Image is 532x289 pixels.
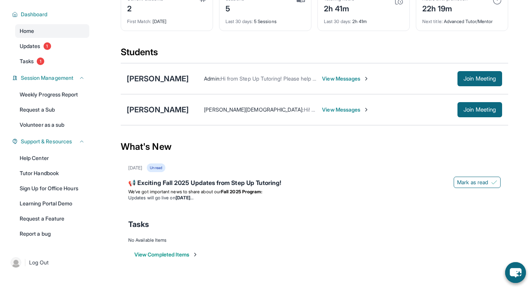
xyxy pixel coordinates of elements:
[15,24,89,38] a: Home
[457,71,502,86] button: Join Meeting
[15,103,89,117] a: Request a Sub
[324,14,403,25] div: 2h 41m
[18,138,85,145] button: Support & Resources
[15,197,89,210] a: Learning Portal Demo
[15,39,89,53] a: Updates1
[221,189,262,194] strong: Fall 2025 Program:
[127,2,163,14] div: 2
[457,102,502,117] button: Join Meeting
[21,11,48,18] span: Dashboard
[457,179,488,186] span: Mark as read
[226,14,305,25] div: 5 Sessions
[324,19,351,24] span: Last 30 days :
[18,74,85,82] button: Session Management
[304,106,375,113] span: Hi! Thank you for checking up
[226,2,244,14] div: 5
[128,237,501,243] div: No Available Items
[422,19,443,24] span: Next title :
[454,177,501,188] button: Mark as read
[127,73,189,84] div: [PERSON_NAME]
[505,262,526,283] button: chat-button
[147,163,165,172] div: Unread
[127,104,189,115] div: [PERSON_NAME]
[121,130,508,163] div: What's New
[128,219,149,230] span: Tasks
[134,251,198,258] button: View Completed Items
[15,212,89,225] a: Request a Feature
[18,11,85,18] button: Dashboard
[464,107,496,112] span: Join Meeting
[322,106,369,113] span: View Messages
[20,27,34,35] span: Home
[128,195,501,201] li: Updates will go live on
[15,88,89,101] a: Weekly Progress Report
[127,14,207,25] div: [DATE]
[20,57,34,65] span: Tasks
[15,166,89,180] a: Tutor Handbook
[11,257,21,268] img: user-img
[128,178,501,189] div: 📢 Exciting Fall 2025 Updates from Step Up Tutoring!
[324,2,354,14] div: 2h 41m
[204,106,303,113] span: [PERSON_NAME][DEMOGRAPHIC_DATA] :
[24,258,26,267] span: |
[363,76,369,82] img: Chevron-Right
[15,151,89,165] a: Help Center
[121,46,508,63] div: Students
[15,54,89,68] a: Tasks1
[20,42,40,50] span: Updates
[127,19,151,24] span: First Match :
[44,42,51,50] span: 1
[204,75,220,82] span: Admin :
[464,76,496,81] span: Join Meeting
[363,107,369,113] img: Chevron-Right
[176,195,193,200] strong: [DATE]
[422,2,468,14] div: 22h 19m
[15,182,89,195] a: Sign Up for Office Hours
[226,19,253,24] span: Last 30 days :
[322,75,369,82] span: View Messages
[29,259,49,266] span: Log Out
[21,74,73,82] span: Session Management
[128,165,142,171] div: [DATE]
[8,254,89,271] a: |Log Out
[15,227,89,241] a: Report a bug
[422,14,502,25] div: Advanced Tutor/Mentor
[128,189,221,194] span: We’ve got important news to share about our
[37,57,44,65] span: 1
[491,179,497,185] img: Mark as read
[15,118,89,132] a: Volunteer as a sub
[21,138,72,145] span: Support & Resources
